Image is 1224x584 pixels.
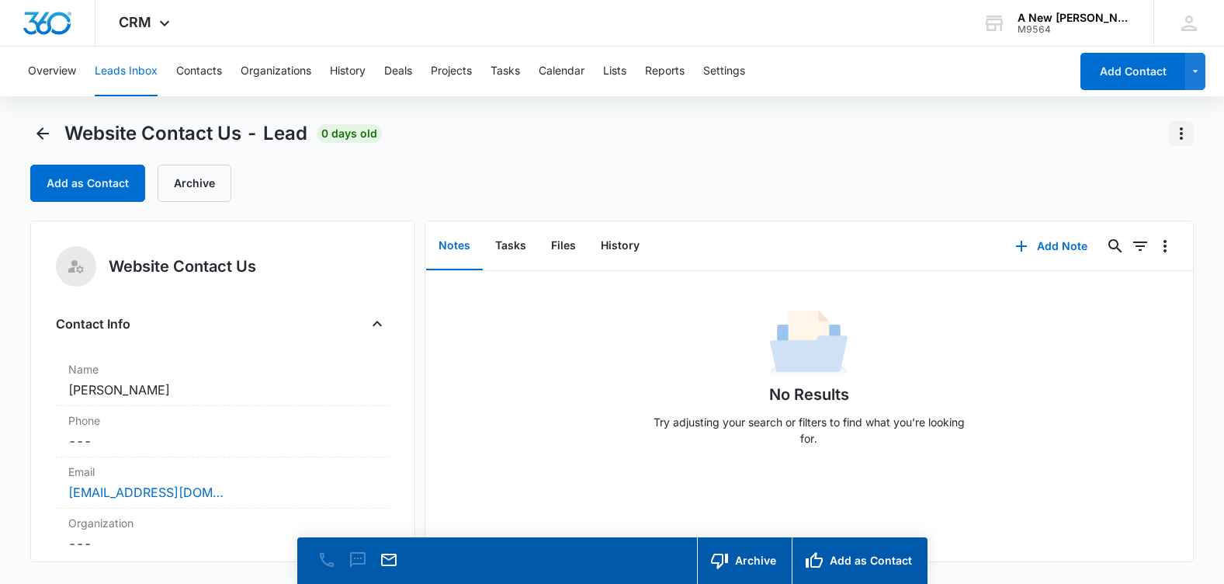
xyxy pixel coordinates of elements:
[56,457,389,509] div: Email[EMAIL_ADDRESS][DOMAIN_NAME]
[603,47,626,96] button: Lists
[1018,12,1131,24] div: account name
[158,165,231,202] button: Archive
[119,14,151,30] span: CRM
[56,509,389,559] div: Organization---
[56,315,130,333] h4: Contact Info
[792,537,928,584] button: Add as Contact
[68,412,376,429] label: Phone
[1000,228,1103,265] button: Add Note
[539,47,584,96] button: Calendar
[646,414,972,447] p: Try adjusting your search or filters to find what you’re looking for.
[68,361,376,377] label: Name
[483,222,539,270] button: Tasks
[56,406,389,457] div: Phone---
[68,381,376,399] dd: [PERSON_NAME]
[769,383,849,406] h1: No Results
[317,124,382,143] span: 0 days old
[28,47,76,96] button: Overview
[68,432,376,450] dd: ---
[378,558,400,572] a: Email
[68,483,224,502] a: [EMAIL_ADDRESS][DOMAIN_NAME]
[378,549,400,571] button: Email
[1153,234,1177,259] button: Overflow Menu
[1128,234,1153,259] button: Filters
[1080,53,1185,90] button: Add Contact
[431,47,472,96] button: Projects
[64,122,307,145] span: Website Contact Us - Lead
[365,311,390,336] button: Close
[330,47,366,96] button: History
[68,534,376,553] dd: ---
[384,47,412,96] button: Deals
[539,222,588,270] button: Files
[176,47,222,96] button: Contacts
[703,47,745,96] button: Settings
[95,47,158,96] button: Leads Inbox
[491,47,520,96] button: Tasks
[426,222,483,270] button: Notes
[241,47,311,96] button: Organizations
[1169,121,1194,146] button: Actions
[30,121,55,146] button: Back
[68,515,376,531] label: Organization
[56,355,389,406] div: Name[PERSON_NAME]
[1018,24,1131,35] div: account id
[68,464,376,480] label: Email
[588,222,652,270] button: History
[109,255,256,278] h5: Website Contact Us
[30,165,145,202] button: Add as Contact
[645,47,685,96] button: Reports
[697,537,792,584] button: Archive
[770,305,848,383] img: No Data
[1103,234,1128,259] button: Search...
